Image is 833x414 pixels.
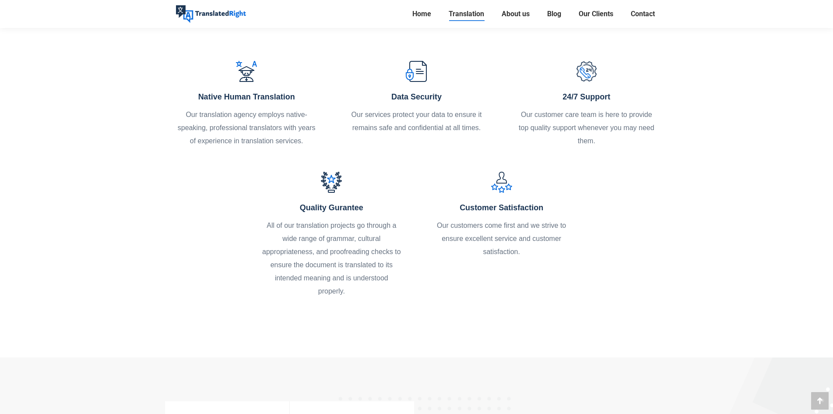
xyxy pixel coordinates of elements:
[545,8,564,20] a: Blog
[321,172,342,193] img: null
[516,91,657,103] div: 24/7 Support
[446,8,487,20] a: Translation
[502,10,530,18] span: About us
[491,172,512,193] img: null
[431,202,572,214] div: Customer Satisfaction
[412,10,431,18] span: Home
[576,61,597,82] img: null
[449,10,484,18] span: Translation
[410,8,434,20] a: Home
[176,5,246,23] img: Translated Right
[346,108,487,134] div: Our services protect your data to ensure it remains safe and confidential at all times.
[516,108,657,148] div: Our customer care team is here to provide top quality support whenever you may need them.
[431,219,572,258] div: Our customers come first and we strive to ensure excellent service and customer satisfaction.
[346,91,487,103] div: Data Security
[579,10,613,18] span: Our Clients
[547,10,561,18] span: Blog
[631,10,655,18] span: Contact
[628,8,657,20] a: Contact
[236,61,257,82] img: null
[176,108,317,148] div: Our translation agency employs native-speaking, professional translators with years of experience...
[499,8,532,20] a: About us
[176,91,317,103] div: Native Human Translation
[261,219,402,298] div: All of our translation projects go through a wide range of grammar, cultural appropriateness, and...
[576,8,616,20] a: Our Clients
[406,61,427,82] img: null
[261,202,402,214] div: Quality Gurantee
